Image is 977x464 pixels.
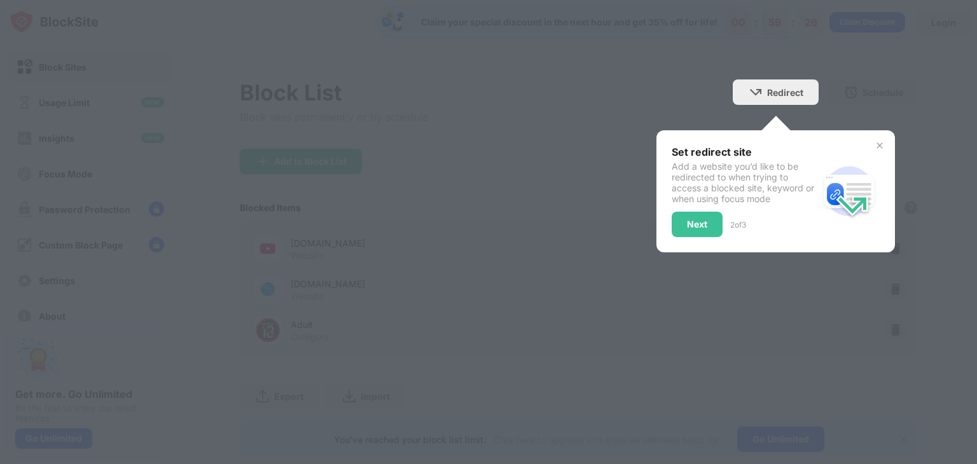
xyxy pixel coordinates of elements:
img: redirect.svg [819,161,880,222]
div: 2 of 3 [730,220,746,229]
div: Next [687,219,707,229]
img: x-button.svg [875,140,885,151]
div: Set redirect site [672,146,819,158]
div: Add a website you’d like to be redirected to when trying to access a blocked site, keyword or whe... [672,161,819,204]
div: Redirect [767,87,803,98]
